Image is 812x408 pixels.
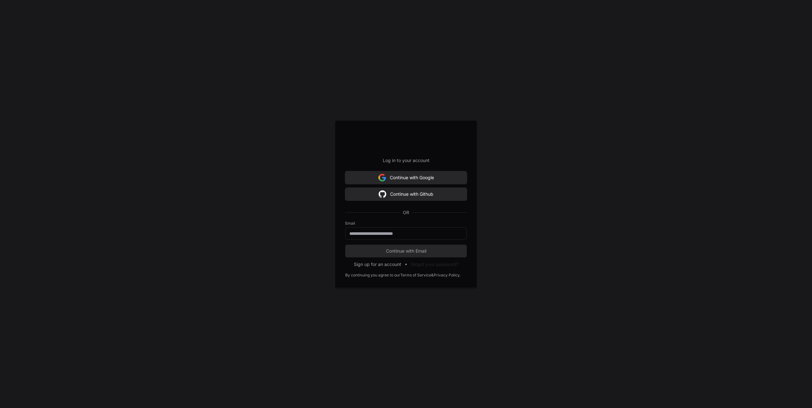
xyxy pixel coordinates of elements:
[431,273,434,278] div: &
[345,157,467,164] p: Log in to your account
[378,171,386,184] img: Sign in with google
[379,188,386,201] img: Sign in with google
[400,209,412,216] span: OR
[345,221,467,226] label: Email
[345,273,400,278] div: By continuing you agree to our
[434,273,460,278] a: Privacy Policy.
[400,273,431,278] a: Terms of Service
[411,261,458,268] button: Forgot your password?
[354,261,401,268] button: Sign up for an account
[345,188,467,201] button: Continue with Github
[345,171,467,184] button: Continue with Google
[345,248,467,254] span: Continue with Email
[345,245,467,257] button: Continue with Email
